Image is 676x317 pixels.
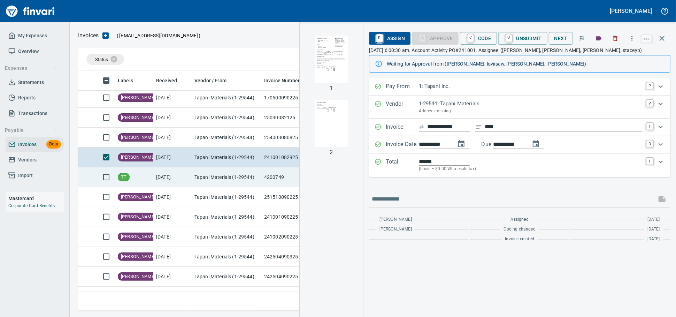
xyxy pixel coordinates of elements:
[8,203,55,208] a: Corporate Card Benefits
[192,227,261,247] td: Tapani Materials (1-29544)
[453,136,470,152] button: change date
[386,140,419,149] p: Invoice Date
[153,88,192,108] td: [DATE]
[118,214,158,220] span: [PERSON_NAME]
[18,47,39,56] span: Overview
[264,76,300,85] span: Invoice Number
[504,32,542,44] span: Unsubmit
[308,100,355,147] img: Page 2
[153,187,192,207] td: [DATE]
[608,6,654,16] button: [PERSON_NAME]
[6,106,64,121] a: Transactions
[192,267,261,287] td: Tapani Materials (1-29544)
[369,78,670,96] div: Expand
[5,64,57,73] span: Expenses
[118,174,129,181] span: TT
[646,100,653,107] a: V
[192,247,261,267] td: Tapani Materials (1-29544)
[261,148,337,167] td: 241001082925
[192,287,261,307] td: Tapani Materials (1-29544)
[153,227,192,247] td: [DATE]
[153,148,192,167] td: [DATE]
[192,187,261,207] td: Tapani Materials (1-29544)
[467,34,474,42] a: C
[192,128,261,148] td: Tapani Materials (1-29544)
[646,82,653,89] a: P
[6,90,64,106] a: Reports
[330,148,333,157] p: 2
[506,34,512,42] a: U
[261,167,337,187] td: 4200749
[261,267,337,287] td: 242504090225
[379,226,412,233] span: [PERSON_NAME]
[18,171,33,180] span: Import
[387,58,665,70] div: Waiting for Approval from ([PERSON_NAME], loviisaw, [PERSON_NAME], [PERSON_NAME])
[610,7,652,15] h5: [PERSON_NAME]
[2,124,60,137] button: Payable
[118,194,158,201] span: [PERSON_NAME]
[153,108,192,128] td: [DATE]
[330,84,333,92] p: 1
[308,36,355,83] img: Page 1
[118,32,199,39] span: [EMAIL_ADDRESS][DOMAIN_NAME]
[192,108,261,128] td: Tapani Materials (1-29544)
[386,158,419,173] p: Total
[498,32,547,45] button: UUnsubmit
[369,47,670,54] p: [DATE] 6:00:30 am. Account Activity PO#241001. Assignee: ([PERSON_NAME], [PERSON_NAME], [PERSON_N...
[118,114,158,121] span: [PERSON_NAME]
[376,34,383,42] a: R
[554,34,568,43] span: Next
[261,207,337,227] td: 241001090225
[261,187,337,207] td: 251510090225
[528,136,544,152] button: change due date
[640,30,670,47] span: Close invoice
[369,96,670,119] div: Expand
[95,57,108,62] span: Status
[118,76,133,85] span: Labels
[482,140,515,149] p: Due
[118,254,158,260] span: [PERSON_NAME]
[505,236,535,243] span: Invoice created
[18,156,37,164] span: Vendors
[113,32,201,39] p: ( )
[654,191,670,207] span: This records your message into the invoice and notifies anyone mentioned
[118,76,142,85] span: Labels
[261,247,337,267] td: 242504090325
[192,167,261,187] td: Tapani Materials (1-29544)
[574,31,590,46] button: Flag
[192,88,261,108] td: Tapani Materials (1-29544)
[18,93,36,102] span: Reports
[412,35,459,40] div: Coding Required
[192,148,261,167] td: Tapani Materials (1-29544)
[18,140,37,149] span: Invoices
[369,153,670,177] div: Expand
[153,207,192,227] td: [DATE]
[18,31,47,40] span: My Expenses
[5,126,57,135] span: Payable
[466,32,491,44] span: Code
[608,31,623,46] button: Discard
[18,78,44,87] span: Statements
[504,226,536,233] span: Coding changed
[591,31,606,46] button: Labels
[8,195,64,202] h6: Mastercard
[99,31,113,40] button: Upload an Invoice
[153,287,192,307] td: [DATE]
[118,95,158,101] span: [PERSON_NAME]
[118,273,158,280] span: [PERSON_NAME]
[118,154,158,161] span: [PERSON_NAME]
[194,76,226,85] span: Vendor / From
[475,123,482,130] svg: Invoice description
[379,216,412,223] span: [PERSON_NAME]
[6,152,64,168] a: Vendors
[647,236,660,243] span: [DATE]
[369,119,670,136] div: Expand
[647,216,660,223] span: [DATE]
[86,54,124,65] div: Status
[419,123,424,131] svg: Invoice number
[4,3,56,20] img: Finvari
[153,128,192,148] td: [DATE]
[646,140,653,147] a: D
[46,140,61,148] span: Beta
